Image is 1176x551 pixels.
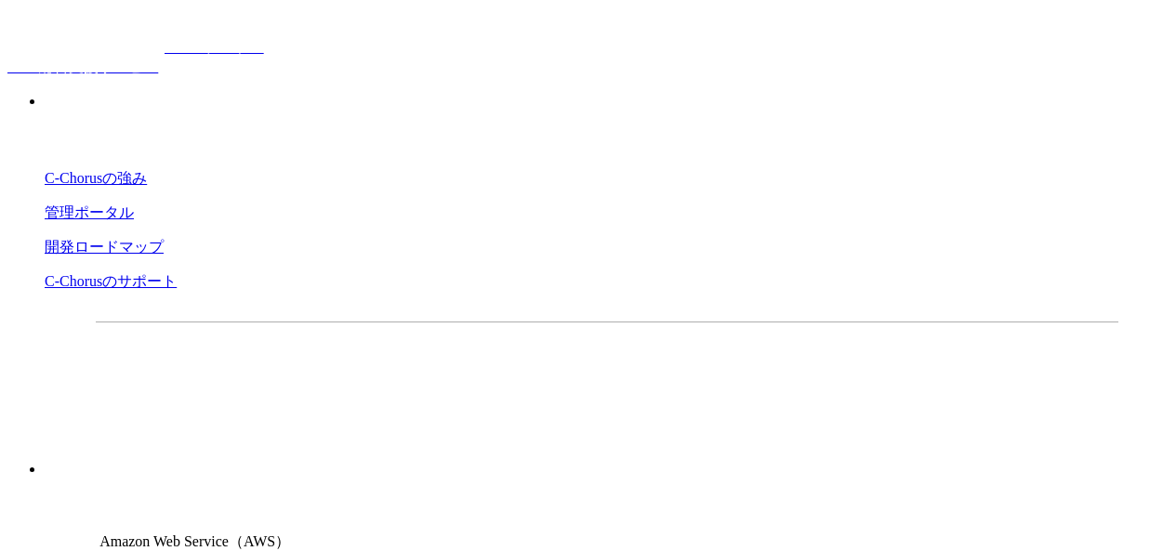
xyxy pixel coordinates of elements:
p: サービス [45,460,1169,479]
a: AWS総合支援サービス C-Chorus NHN テコラスAWS総合支援サービス [7,39,264,74]
a: C-Chorusのサポート [45,273,177,289]
img: 矢印 [567,372,582,379]
a: 開発ロードマップ [45,239,164,255]
img: 矢印 [885,372,900,379]
a: まずは相談する [616,352,916,399]
img: Amazon Web Service（AWS） [45,494,97,546]
span: Amazon Web Service（AWS） [99,533,290,549]
a: C-Chorusの強み [45,170,147,186]
a: 資料を請求する [298,352,598,399]
a: 管理ポータル [45,204,134,220]
p: 強み [45,92,1169,112]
